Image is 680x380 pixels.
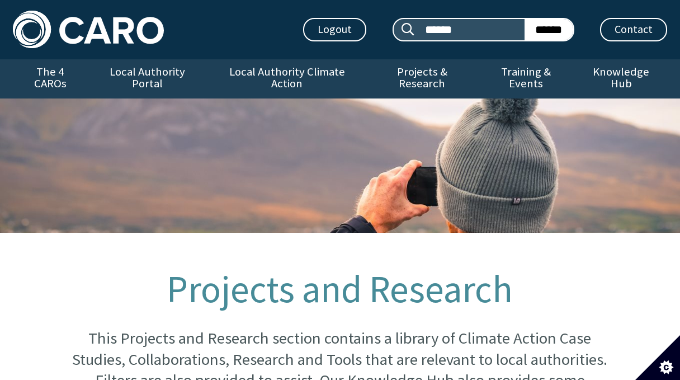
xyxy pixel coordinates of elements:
a: Logout [303,18,366,41]
button: Set cookie preferences [635,335,680,380]
a: Training & Events [477,59,575,98]
a: Knowledge Hub [575,59,667,98]
img: Caro logo [13,11,164,48]
a: The 4 CAROs [13,59,87,98]
a: Projects & Research [367,59,478,98]
h1: Projects and Research [69,269,611,310]
a: Local Authority Portal [87,59,207,98]
a: Local Authority Climate Action [207,59,366,98]
a: Contact [600,18,667,41]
